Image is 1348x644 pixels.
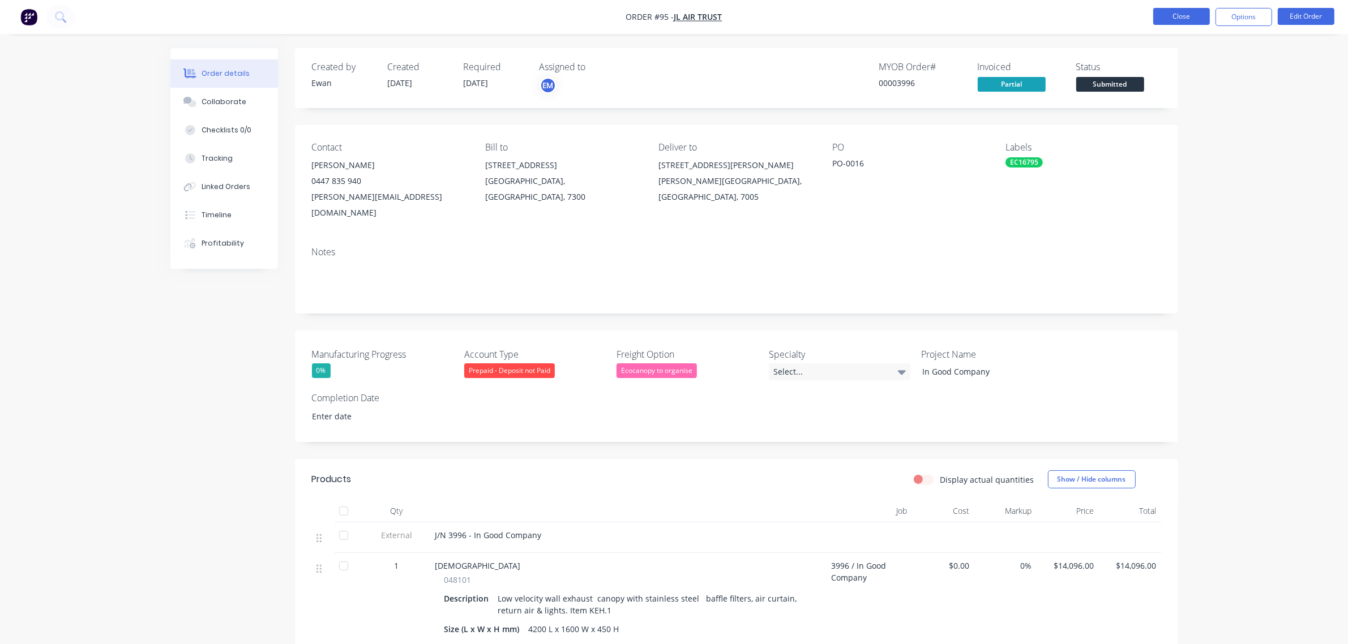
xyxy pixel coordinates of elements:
div: [STREET_ADDRESS][PERSON_NAME] [658,157,814,173]
div: [STREET_ADDRESS][PERSON_NAME][PERSON_NAME][GEOGRAPHIC_DATA], [GEOGRAPHIC_DATA], 7005 [658,157,814,205]
button: Timeline [170,201,278,229]
label: Freight Option [617,347,758,361]
div: Bill to [485,142,640,153]
div: Price [1037,500,1099,522]
div: Prepaid - Deposit not Paid [464,363,555,378]
span: Order #95 - [626,12,674,23]
button: Edit Order [1278,8,1334,25]
div: Job [827,500,912,522]
div: Linked Orders [202,182,250,192]
div: 0% [312,363,331,378]
label: Completion Date [312,391,453,405]
div: Invoiced [978,62,1063,72]
div: Cost [912,500,974,522]
span: $14,096.00 [1103,560,1157,572]
span: J/N 3996 - In Good Company [435,530,542,540]
a: JL Air Trust [674,12,722,23]
button: Checklists 0/0 [170,116,278,144]
div: PO-0016 [832,157,974,173]
label: Project Name [921,347,1063,361]
div: Low velocity wall exhaust canopy with stainless steel baffle filters, air curtain, return air & l... [494,590,814,619]
div: Timeline [202,210,232,220]
div: In Good Company [913,363,1055,380]
span: $14,096.00 [1041,560,1094,572]
span: Partial [978,77,1046,91]
button: Order details [170,59,278,88]
div: Contact [312,142,467,153]
div: [STREET_ADDRESS] [485,157,640,173]
div: Order details [202,68,250,79]
div: MYOB Order # [879,62,964,72]
span: [DATE] [388,78,413,88]
label: Account Type [464,347,606,361]
div: EC16795 [1005,157,1043,168]
div: Qty [363,500,431,522]
div: Checklists 0/0 [202,125,251,135]
div: Products [312,473,352,486]
div: Total [1099,500,1161,522]
div: Assigned to [540,62,653,72]
div: Created by [312,62,374,72]
button: Profitability [170,229,278,257]
div: Notes [312,247,1161,257]
span: $0.00 [917,560,970,572]
button: EM [540,77,557,94]
span: Submitted [1076,77,1144,91]
button: Collaborate [170,88,278,116]
div: Select... [769,363,910,380]
div: PO [832,142,987,153]
label: Manufacturing Progress [312,347,453,361]
div: Profitability [202,238,244,248]
button: Close [1153,8,1210,25]
div: [PERSON_NAME] [312,157,467,173]
div: Required [464,62,526,72]
label: Specialty [769,347,910,361]
div: Markup [974,500,1037,522]
span: [DATE] [464,78,489,88]
img: Factory [20,8,37,25]
div: Tracking [202,153,233,164]
div: Deliver to [658,142,814,153]
div: [PERSON_NAME][EMAIL_ADDRESS][DOMAIN_NAME] [312,189,467,221]
button: Tracking [170,144,278,173]
span: 048101 [444,574,472,586]
div: [STREET_ADDRESS][GEOGRAPHIC_DATA], [GEOGRAPHIC_DATA], 7300 [485,157,640,205]
div: Ewan [312,77,374,89]
label: Display actual quantities [940,474,1034,486]
span: [DEMOGRAPHIC_DATA] [435,560,521,571]
div: Size (L x W x H mm) [444,621,524,637]
button: Linked Orders [170,173,278,201]
button: Submitted [1076,77,1144,94]
div: [PERSON_NAME]0447 835 940[PERSON_NAME][EMAIL_ADDRESS][DOMAIN_NAME] [312,157,467,221]
div: Description [444,590,494,607]
button: Show / Hide columns [1048,470,1136,488]
span: 0% [979,560,1032,572]
span: External [367,529,426,541]
div: Labels [1005,142,1161,153]
div: 4200 L x 1600 W x 450 H [524,621,624,637]
div: 0447 835 940 [312,173,467,189]
div: 00003996 [879,77,964,89]
span: 1 [395,560,399,572]
button: Options [1216,8,1272,26]
div: Ecocanopy to organise [617,363,697,378]
div: Collaborate [202,97,246,107]
div: [GEOGRAPHIC_DATA], [GEOGRAPHIC_DATA], 7300 [485,173,640,205]
input: Enter date [304,407,445,424]
div: Created [388,62,450,72]
div: [PERSON_NAME][GEOGRAPHIC_DATA], [GEOGRAPHIC_DATA], 7005 [658,173,814,205]
div: Status [1076,62,1161,72]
